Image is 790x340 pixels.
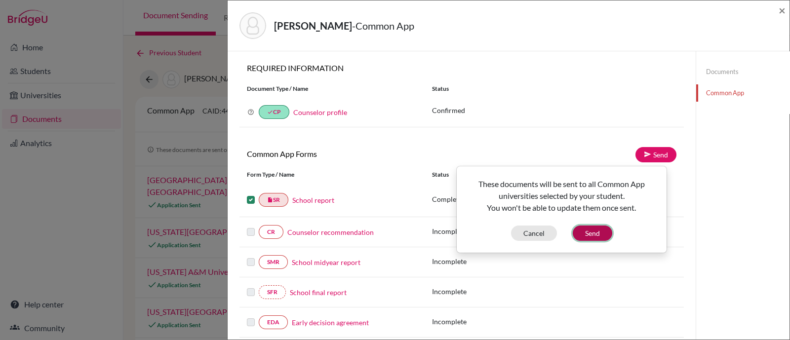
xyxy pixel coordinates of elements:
[267,109,273,115] i: done
[432,226,534,236] p: Incomplete
[267,197,273,203] i: insert_drive_file
[573,226,612,241] button: Send
[239,63,684,73] h6: REQUIRED INFORMATION
[779,4,786,16] button: Close
[432,256,534,266] p: Incomplete
[259,285,286,299] a: SFR
[456,166,667,253] div: Send
[292,317,369,328] a: Early decision agreement
[352,20,414,32] span: - Common App
[432,286,534,297] p: Incomplete
[239,149,462,158] h6: Common App Forms
[239,84,425,93] div: Document Type / Name
[292,195,334,205] a: School report
[259,315,288,329] a: EDA
[259,225,283,239] a: CR
[696,84,790,102] a: Common App
[511,226,557,241] button: Cancel
[432,170,534,179] div: Status
[779,3,786,17] span: ×
[696,63,790,80] a: Documents
[274,20,352,32] strong: [PERSON_NAME]
[635,147,676,162] a: Send
[290,287,347,298] a: School final report
[292,257,360,267] a: School midyear report
[293,108,347,116] a: Counselor profile
[259,193,288,207] a: insert_drive_fileSR
[465,178,659,214] p: These documents will be sent to all Common App universities selected by your student. You won't b...
[259,255,288,269] a: SMR
[287,227,374,237] a: Counselor recommendation
[259,105,289,119] a: doneCP
[432,105,676,115] p: Confirmed
[239,170,425,179] div: Form Type / Name
[425,84,684,93] div: Status
[432,194,534,204] p: Complete
[432,316,534,327] p: Incomplete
